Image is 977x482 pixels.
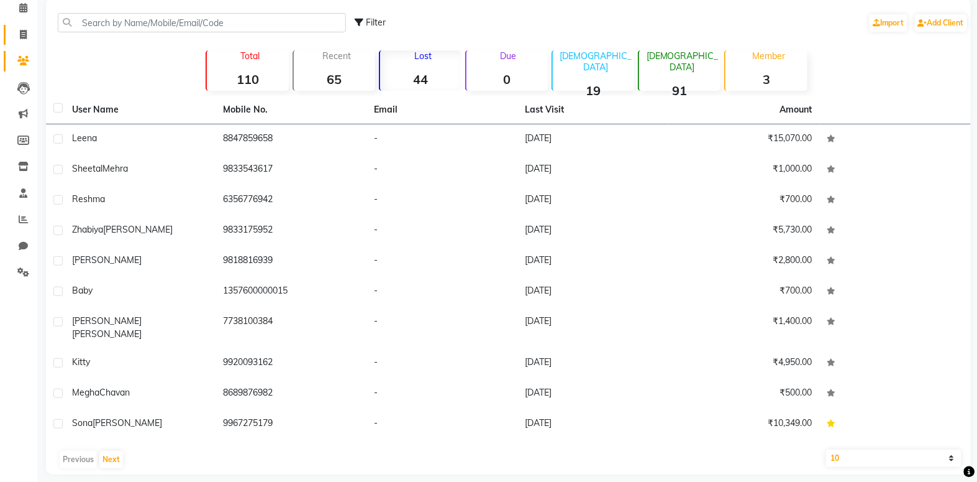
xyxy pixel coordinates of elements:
[72,254,142,266] span: [PERSON_NAME]
[366,379,517,409] td: -
[366,277,517,307] td: -
[366,246,517,277] td: -
[466,72,548,87] strong: 0
[517,96,668,124] th: Last Visit
[517,307,668,348] td: [DATE]
[99,451,123,468] button: Next
[216,379,366,409] td: 8689876982
[72,328,142,340] span: [PERSON_NAME]
[366,155,517,185] td: -
[366,307,517,348] td: -
[216,307,366,348] td: 7738100384
[216,155,366,185] td: 9833543617
[366,17,386,28] span: Filter
[517,409,668,440] td: [DATE]
[669,185,820,216] td: ₹700.00
[730,50,807,62] p: Member
[669,124,820,155] td: ₹15,070.00
[669,379,820,409] td: ₹500.00
[669,409,820,440] td: ₹10,349.00
[517,348,668,379] td: [DATE]
[380,72,461,87] strong: 44
[517,185,668,216] td: [DATE]
[207,72,288,87] strong: 110
[72,163,102,174] span: Sheetal
[773,96,820,124] th: Amount
[72,315,142,327] span: [PERSON_NAME]
[870,14,907,32] a: Import
[366,124,517,155] td: -
[669,348,820,379] td: ₹4,950.00
[93,417,162,429] span: [PERSON_NAME]
[216,409,366,440] td: 9967275179
[517,277,668,307] td: [DATE]
[553,83,634,98] strong: 19
[639,83,720,98] strong: 91
[669,246,820,277] td: ₹2,800.00
[216,96,366,124] th: Mobile No.
[517,124,668,155] td: [DATE]
[669,307,820,348] td: ₹1,400.00
[517,246,668,277] td: [DATE]
[915,14,967,32] a: Add Client
[366,216,517,246] td: -
[669,277,820,307] td: ₹700.00
[72,285,93,296] span: Baby
[216,246,366,277] td: 9818816939
[212,50,288,62] p: Total
[216,185,366,216] td: 6356776942
[366,348,517,379] td: -
[669,216,820,246] td: ₹5,730.00
[385,50,461,62] p: Lost
[517,155,668,185] td: [DATE]
[469,50,548,62] p: Due
[72,356,90,368] span: Kitty
[72,387,99,398] span: Megha
[72,224,103,235] span: Zhabiya
[99,387,130,398] span: Chavan
[102,163,128,174] span: Mehra
[366,96,517,124] th: Email
[103,224,173,235] span: [PERSON_NAME]
[517,216,668,246] td: [DATE]
[72,132,97,144] span: Leena
[366,409,517,440] td: -
[58,13,346,32] input: Search by Name/Mobile/Email/Code
[644,50,720,73] p: [DEMOGRAPHIC_DATA]
[72,417,93,429] span: Sona
[517,379,668,409] td: [DATE]
[366,185,517,216] td: -
[725,72,807,87] strong: 3
[299,50,375,62] p: Recent
[669,155,820,185] td: ₹1,000.00
[216,277,366,307] td: 1357600000015
[72,193,105,205] span: Reshma
[216,124,366,155] td: 8847859658
[65,96,216,124] th: User Name
[558,50,634,73] p: [DEMOGRAPHIC_DATA]
[216,348,366,379] td: 9920093162
[216,216,366,246] td: 9833175952
[294,72,375,87] strong: 65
